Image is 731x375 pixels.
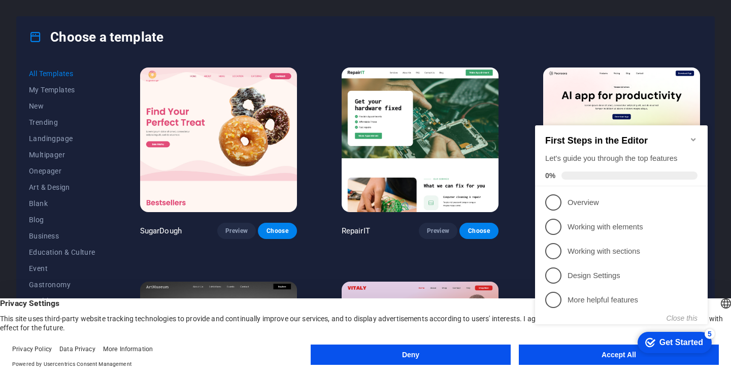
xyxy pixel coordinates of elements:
button: Event [29,260,95,277]
span: All Templates [29,70,95,78]
h4: Choose a template [29,29,163,45]
span: Trending [29,118,95,126]
h2: First Steps in the Editor [14,25,167,36]
p: RepairIT [342,226,370,236]
button: Onepager [29,163,95,179]
span: Landingpage [29,134,95,143]
span: My Templates [29,86,95,94]
span: 0% [14,61,30,69]
span: Event [29,264,95,272]
img: Peoneera [543,67,700,212]
li: More helpful features [4,177,177,201]
div: Get Started 5 items remaining, 0% complete [107,221,181,243]
span: Art & Design [29,183,95,191]
button: Close this [136,203,167,212]
img: SugarDough [140,67,297,212]
p: Overview [37,87,158,97]
span: Choose [266,227,288,235]
p: Working with sections [37,135,158,146]
span: Blog [29,216,95,224]
button: Preview [217,223,256,239]
button: Landingpage [29,130,95,147]
span: New [29,102,95,110]
span: Gastronomy [29,281,95,289]
div: 5 [174,218,184,228]
span: Health [29,297,95,305]
button: Choose [258,223,296,239]
li: Working with elements [4,104,177,128]
span: Business [29,232,95,240]
p: Design Settings [37,160,158,171]
span: Multipager [29,151,95,159]
li: Working with sections [4,128,177,153]
button: Multipager [29,147,95,163]
span: Preview [427,227,449,235]
span: Blank [29,199,95,208]
span: Onepager [29,167,95,175]
p: More helpful features [37,184,158,195]
button: Health [29,293,95,309]
p: Working with elements [37,111,158,122]
button: Art & Design [29,179,95,195]
div: Get Started [128,227,172,236]
li: Design Settings [4,153,177,177]
button: Preview [419,223,457,239]
button: All Templates [29,65,95,82]
li: Overview [4,80,177,104]
button: Blog [29,212,95,228]
button: My Templates [29,82,95,98]
button: Business [29,228,95,244]
button: Gastronomy [29,277,95,293]
button: Choose [459,223,498,239]
div: Minimize checklist [158,25,167,33]
span: Education & Culture [29,248,95,256]
button: Blank [29,195,95,212]
div: Let's guide you through the top features [14,43,167,53]
button: New [29,98,95,114]
span: Choose [468,227,490,235]
span: Preview [225,227,248,235]
button: Education & Culture [29,244,95,260]
button: Trending [29,114,95,130]
p: SugarDough [140,226,182,236]
img: RepairIT [342,67,499,212]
